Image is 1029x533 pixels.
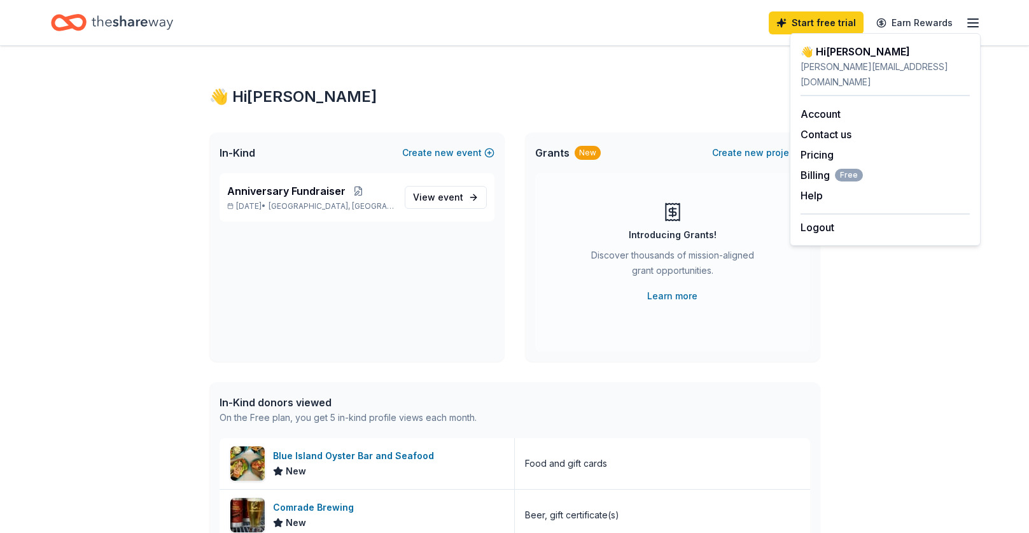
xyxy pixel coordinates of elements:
[209,87,820,107] div: 👋 Hi [PERSON_NAME]
[575,146,601,160] div: New
[801,167,863,183] span: Billing
[273,448,439,464] div: Blue Island Oyster Bar and Seafood
[801,127,851,142] button: Contact us
[405,186,487,209] a: View event
[413,190,463,205] span: View
[220,145,255,160] span: In-Kind
[525,456,607,471] div: Food and gift cards
[801,167,863,183] button: BillingFree
[801,108,841,120] a: Account
[435,145,454,160] span: new
[801,44,970,59] div: 👋 Hi [PERSON_NAME]
[801,59,970,90] div: [PERSON_NAME][EMAIL_ADDRESS][DOMAIN_NAME]
[586,248,759,283] div: Discover thousands of mission-aligned grant opportunities.
[230,498,265,532] img: Image for Comrade Brewing
[220,395,477,410] div: In-Kind donors viewed
[402,145,494,160] button: Createnewevent
[438,192,463,203] span: event
[745,145,764,160] span: new
[286,515,306,530] span: New
[51,8,173,38] a: Home
[227,183,346,199] span: Anniversary Fundraiser
[712,145,810,160] button: Createnewproject
[647,288,697,304] a: Learn more
[535,145,570,160] span: Grants
[769,11,864,34] a: Start free trial
[286,464,306,479] span: New
[227,201,395,211] p: [DATE] •
[525,508,619,523] div: Beer, gift certificate(s)
[273,500,359,515] div: Comrade Brewing
[629,227,717,243] div: Introducing Grants!
[801,148,834,161] a: Pricing
[869,11,960,34] a: Earn Rewards
[835,169,863,181] span: Free
[801,220,834,235] button: Logout
[269,201,394,211] span: [GEOGRAPHIC_DATA], [GEOGRAPHIC_DATA]
[801,188,823,203] button: Help
[220,410,477,425] div: On the Free plan, you get 5 in-kind profile views each month.
[230,446,265,481] img: Image for Blue Island Oyster Bar and Seafood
